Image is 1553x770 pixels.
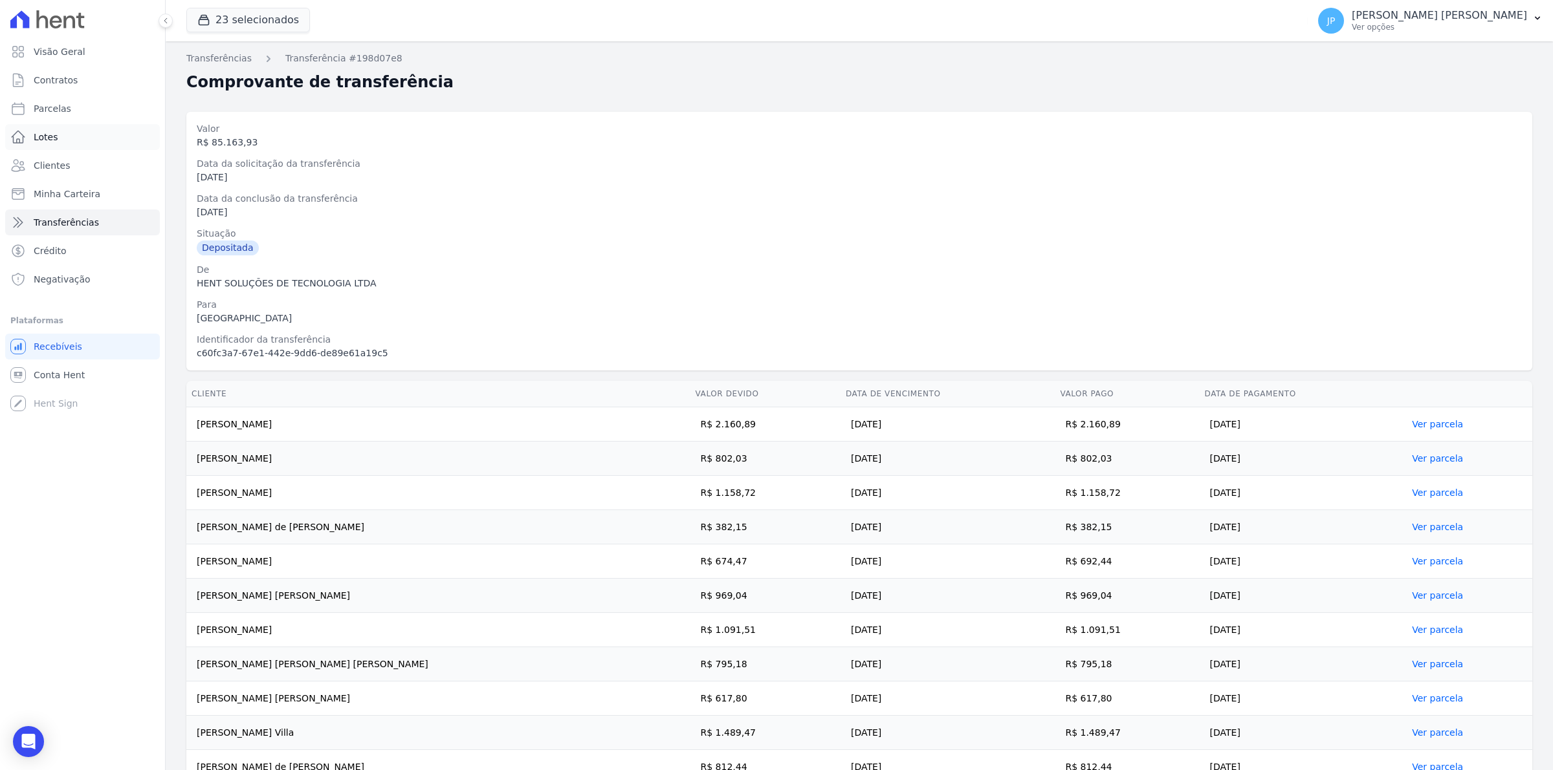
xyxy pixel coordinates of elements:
td: R$ 1.489,47 [1055,716,1199,750]
td: R$ 2.160,89 [690,407,841,442]
td: [DATE] [841,544,1055,579]
td: R$ 802,03 [690,442,841,476]
td: [PERSON_NAME] [186,442,690,476]
span: Negativação [34,273,91,286]
span: Conta Hent [34,369,85,381]
td: [PERSON_NAME] [PERSON_NAME] [PERSON_NAME] [186,647,690,681]
div: Situação [197,227,1522,241]
td: R$ 674,47 [690,544,841,579]
td: R$ 692,44 [1055,544,1199,579]
div: De [197,263,1522,277]
a: Parcelas [5,96,160,122]
td: [DATE] [1200,579,1407,613]
div: Data da conclusão da transferência [197,192,1522,206]
button: 23 selecionados [186,8,310,32]
h2: Comprovante de transferência [186,70,454,94]
th: Valor pago [1055,381,1199,407]
div: Plataformas [10,313,155,328]
td: [PERSON_NAME] [186,613,690,647]
a: Ver parcela [1412,659,1463,669]
td: R$ 802,03 [1055,442,1199,476]
span: Minha Carteira [34,187,100,200]
a: Negativação [5,266,160,292]
td: [PERSON_NAME] [186,544,690,579]
td: [PERSON_NAME] [PERSON_NAME] [186,579,690,613]
span: Crédito [34,244,67,257]
td: R$ 795,18 [690,647,841,681]
span: Transferências [34,216,99,229]
div: Valor [197,122,1522,136]
div: Para [197,298,1522,312]
td: R$ 1.489,47 [690,716,841,750]
td: [DATE] [841,442,1055,476]
a: Transferências [5,209,160,235]
td: R$ 969,04 [1055,579,1199,613]
button: JP [PERSON_NAME] [PERSON_NAME] Ver opções [1308,3,1553,39]
span: Clientes [34,159,70,172]
p: [PERSON_NAME] [PERSON_NAME] [1352,9,1527,22]
td: [DATE] [1200,476,1407,510]
td: R$ 1.091,51 [1055,613,1199,647]
a: Transferências [186,52,252,65]
td: [DATE] [1200,510,1407,544]
td: R$ 795,18 [1055,647,1199,681]
a: Ver parcela [1412,522,1463,532]
td: [DATE] [1200,544,1407,579]
td: R$ 2.160,89 [1055,407,1199,442]
div: [DATE] [197,206,1522,219]
td: R$ 382,15 [690,510,841,544]
a: Recebíveis [5,334,160,359]
a: Conta Hent [5,362,160,388]
td: [PERSON_NAME] [PERSON_NAME] [186,681,690,716]
span: Recebíveis [34,340,82,353]
a: Ver parcela [1412,625,1463,635]
span: Parcelas [34,102,71,115]
div: HENT SOLUÇÕES DE TECNOLOGIA LTDA [197,277,1522,290]
a: Visão Geral [5,39,160,65]
a: Minha Carteira [5,181,160,207]
p: Ver opções [1352,22,1527,32]
span: Contratos [34,74,78,87]
td: [DATE] [841,681,1055,716]
td: [PERSON_NAME] Villa [186,716,690,750]
span: Lotes [34,131,58,144]
a: Ver parcela [1412,453,1463,464]
a: Lotes [5,124,160,150]
a: Ver parcela [1412,693,1463,703]
a: Ver parcela [1412,556,1463,566]
span: JP [1327,16,1336,25]
a: Ver parcela [1412,419,1463,429]
td: [DATE] [841,647,1055,681]
div: [GEOGRAPHIC_DATA] [197,312,1522,325]
th: Data de Vencimento [841,381,1055,407]
td: [DATE] [1200,613,1407,647]
span: Visão Geral [34,45,85,58]
div: Identificador da transferência [197,333,1522,347]
td: [DATE] [841,407,1055,442]
td: [DATE] [841,579,1055,613]
td: [PERSON_NAME] [186,407,690,442]
td: [PERSON_NAME] [186,476,690,510]
td: R$ 617,80 [690,681,841,716]
a: Ver parcela [1412,590,1463,601]
td: [DATE] [1200,716,1407,750]
nav: Breadcrumb [186,52,1532,65]
td: [DATE] [841,613,1055,647]
div: Open Intercom Messenger [13,726,44,757]
a: Contratos [5,67,160,93]
td: [DATE] [1200,647,1407,681]
td: [DATE] [1200,681,1407,716]
td: [DATE] [841,510,1055,544]
a: Ver parcela [1412,487,1463,498]
th: Cliente [186,381,690,407]
td: R$ 969,04 [690,579,841,613]
a: Crédito [5,238,160,264]
td: R$ 1.158,72 [1055,476,1199,510]
td: [DATE] [841,716,1055,750]
th: Data de Pagamento [1200,381,1407,407]
td: [DATE] [1200,442,1407,476]
td: R$ 1.158,72 [690,476,841,510]
div: c60fc3a7-67e1-442e-9dd6-de89e61a19c5 [197,347,1522,360]
a: Clientes [5,153,160,178]
div: R$ 85.163,93 [197,136,1522,149]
